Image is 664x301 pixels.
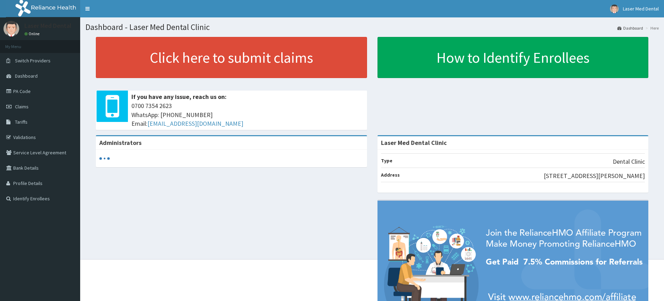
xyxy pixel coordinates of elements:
[617,25,643,31] a: Dashboard
[381,139,447,147] strong: Laser Med Dental Clinic
[99,139,142,147] b: Administrators
[24,31,41,36] a: Online
[381,157,392,164] b: Type
[131,101,364,128] span: 0700 7354 2623 WhatsApp: [PHONE_NUMBER] Email:
[15,73,38,79] span: Dashboard
[85,23,659,32] h1: Dashboard - Laser Med Dental Clinic
[15,119,28,125] span: Tariffs
[610,5,619,13] img: User Image
[147,119,243,128] a: [EMAIL_ADDRESS][DOMAIN_NAME]
[3,21,19,37] img: User Image
[544,171,645,180] p: [STREET_ADDRESS][PERSON_NAME]
[613,157,645,166] p: Dental Clinic
[96,37,367,78] a: Click here to submit claims
[381,172,400,178] b: Address
[644,25,659,31] li: Here
[131,93,227,101] b: If you have any issue, reach us on:
[15,103,29,110] span: Claims
[623,6,659,12] span: Laser Med Dental
[24,23,71,29] p: Laser Med Dental
[15,57,51,64] span: Switch Providers
[377,37,649,78] a: How to Identify Enrollees
[99,153,110,164] svg: audio-loading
